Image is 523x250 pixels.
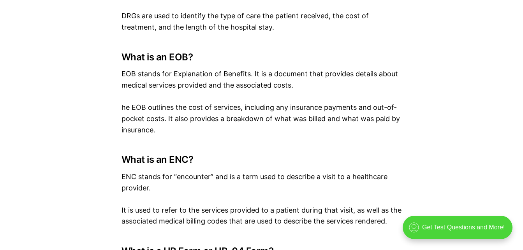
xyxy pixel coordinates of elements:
h3: What is an ENC? [122,154,402,165]
p: he EOB outlines the cost of services, including any insurance payments and out-of-pocket costs. I... [122,102,402,136]
p: It is used to refer to the services provided to a patient during that visit, as well as the assoc... [122,205,402,227]
iframe: portal-trigger [396,212,523,250]
p: DRGs are used to identify the type of care the patient received, the cost of treatment, and the l... [122,11,402,33]
p: EOB stands for Explanation of Benefits. It is a document that provides details about medical serv... [122,69,402,91]
h3: What is an EOB? [122,52,402,63]
p: ENC stands for “encounter” and is a term used to describe a visit to a healthcare provider. [122,171,402,194]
